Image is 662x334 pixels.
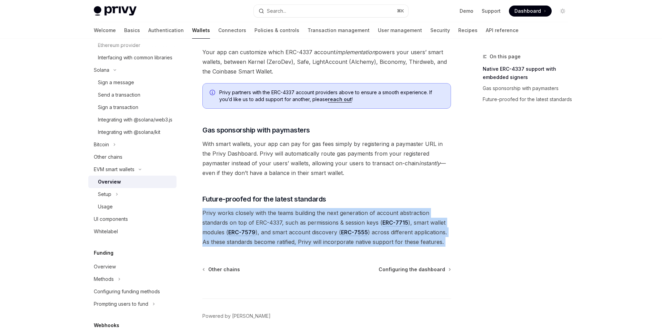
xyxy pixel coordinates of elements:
[94,300,148,308] div: Prompting users to fund
[379,266,445,273] span: Configuring the dashboard
[335,49,375,56] em: implementation
[94,321,119,330] h5: Webhooks
[254,22,299,39] a: Policies & controls
[486,22,519,39] a: API reference
[98,190,111,198] div: Setup
[202,139,451,178] span: With smart wallets, your app can pay for gas fees simply by registering a paymaster URL in the Pr...
[94,6,137,16] img: light logo
[228,229,255,236] a: ERC-7579
[98,91,140,99] div: Send a transaction
[308,22,370,39] a: Transaction management
[98,178,121,186] div: Overview
[94,287,160,296] div: Configuring funding methods
[208,266,240,273] span: Other chains
[202,208,451,247] span: Privy works closely with the teams building the next generation of account abstraction standards ...
[94,227,118,236] div: Whitelabel
[88,89,177,101] a: Send a transaction
[460,8,473,14] a: Demo
[88,261,177,273] a: Overview
[88,225,177,238] a: Whitelabel
[124,22,140,39] a: Basics
[378,22,422,39] a: User management
[88,51,177,64] a: Interfacing with common libraries
[202,313,271,320] a: Powered by [PERSON_NAME]
[98,53,172,62] div: Interfacing with common libraries
[98,103,138,111] div: Sign a transaction
[94,22,116,39] a: Welcome
[98,128,160,136] div: Integrating with @solana/kit
[509,6,552,17] a: Dashboard
[419,160,440,167] em: instantly
[202,125,310,135] span: Gas sponsorship with paymasters
[94,263,116,271] div: Overview
[254,5,408,17] button: Search...⌘K
[88,151,177,163] a: Other chains
[88,114,177,126] a: Integrating with @solana/web3.js
[98,116,172,124] div: Integrating with @solana/web3.js
[202,47,451,76] span: Your app can customize which ERC-4337 account powers your users’ smart wallets, between Kernel (Z...
[94,140,109,149] div: Bitcoin
[88,76,177,89] a: Sign a message
[88,200,177,213] a: Usage
[379,266,450,273] a: Configuring the dashboard
[218,22,246,39] a: Connectors
[88,213,177,225] a: UI components
[483,83,574,94] a: Gas sponsorship with paymasters
[148,22,184,39] a: Authentication
[94,153,122,161] div: Other chains
[202,194,326,204] span: Future-proofed for the latest standards
[482,8,501,14] a: Support
[267,7,286,15] div: Search...
[341,229,368,236] a: ERC-7555
[94,275,114,283] div: Methods
[430,22,450,39] a: Security
[88,101,177,114] a: Sign a transaction
[98,203,113,211] div: Usage
[88,126,177,138] a: Integrating with @solana/kit
[458,22,478,39] a: Recipes
[94,249,113,257] h5: Funding
[382,219,408,226] a: ERC-7715
[483,63,574,83] a: Native ERC-4337 support with embedded signers
[203,266,240,273] a: Other chains
[397,8,404,14] span: ⌘ K
[328,96,352,102] a: reach out
[88,285,177,298] a: Configuring funding methods
[94,66,109,74] div: Solana
[219,89,444,103] span: Privy partners with the ERC-4337 account providers above to ensure a smooth experience. If you’d ...
[94,165,134,174] div: EVM smart wallets
[483,94,574,105] a: Future-proofed for the latest standards
[490,52,521,61] span: On this page
[557,6,568,17] button: Toggle dark mode
[98,78,134,87] div: Sign a message
[192,22,210,39] a: Wallets
[94,215,128,223] div: UI components
[210,90,217,97] svg: Info
[514,8,541,14] span: Dashboard
[88,176,177,188] a: Overview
